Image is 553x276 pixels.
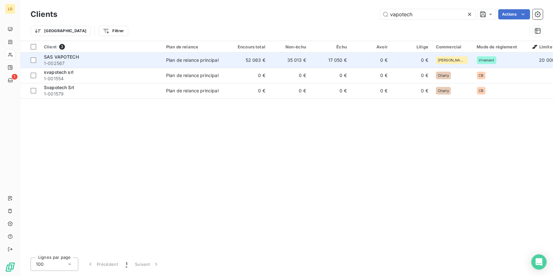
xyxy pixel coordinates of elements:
button: Suivant [131,258,163,271]
span: Svapotech Srl [44,85,74,90]
button: Actions [498,9,530,19]
span: Charly [438,74,449,77]
div: Avoir [354,44,388,49]
span: 3 [59,44,65,50]
span: SAS VAPOTECH [44,54,79,60]
div: Mode de règlement [477,44,525,49]
td: 0 € [228,68,269,83]
div: Encours total [232,44,265,49]
a: 1 [5,75,15,85]
td: 0 € [391,68,432,83]
button: [GEOGRAPHIC_DATA] [31,26,91,36]
span: 1 [126,261,127,267]
span: 1-002567 [44,60,158,67]
span: CB [479,89,484,93]
div: Commercial [436,44,469,49]
span: 1-001579 [44,91,158,97]
span: Client [44,44,57,49]
div: Plan de relance principal [166,88,219,94]
button: Précédent [83,258,122,271]
button: 1 [122,258,131,271]
span: Charly [438,89,449,93]
span: Virement [479,58,494,62]
td: 0 € [228,83,269,98]
div: Plan de relance principal [166,72,219,79]
div: Open Intercom Messenger [531,254,547,270]
td: 0 € [351,53,391,68]
td: 52 063 € [228,53,269,68]
div: Plan de relance [166,44,225,49]
div: Échu [314,44,347,49]
td: 0 € [310,68,351,83]
div: Plan de relance principal [166,57,219,63]
td: 17 050 € [310,53,351,68]
div: Non-échu [273,44,306,49]
h3: Clients [31,9,57,20]
td: 0 € [351,83,391,98]
td: 0 € [269,83,310,98]
td: 0 € [391,53,432,68]
span: [PERSON_NAME] [438,58,466,62]
td: 0 € [391,83,432,98]
span: 1 [12,74,17,80]
div: LD [5,4,15,14]
td: 0 € [269,68,310,83]
button: Filtrer [99,26,128,36]
img: Logo LeanPay [5,262,15,272]
span: svapotech srl [44,69,73,75]
span: 100 [36,261,44,267]
td: 0 € [351,68,391,83]
div: Litige [395,44,428,49]
td: 35 013 € [269,53,310,68]
span: 1-001554 [44,75,158,82]
input: Rechercher [380,9,475,19]
span: CB [479,74,484,77]
td: 0 € [310,83,351,98]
